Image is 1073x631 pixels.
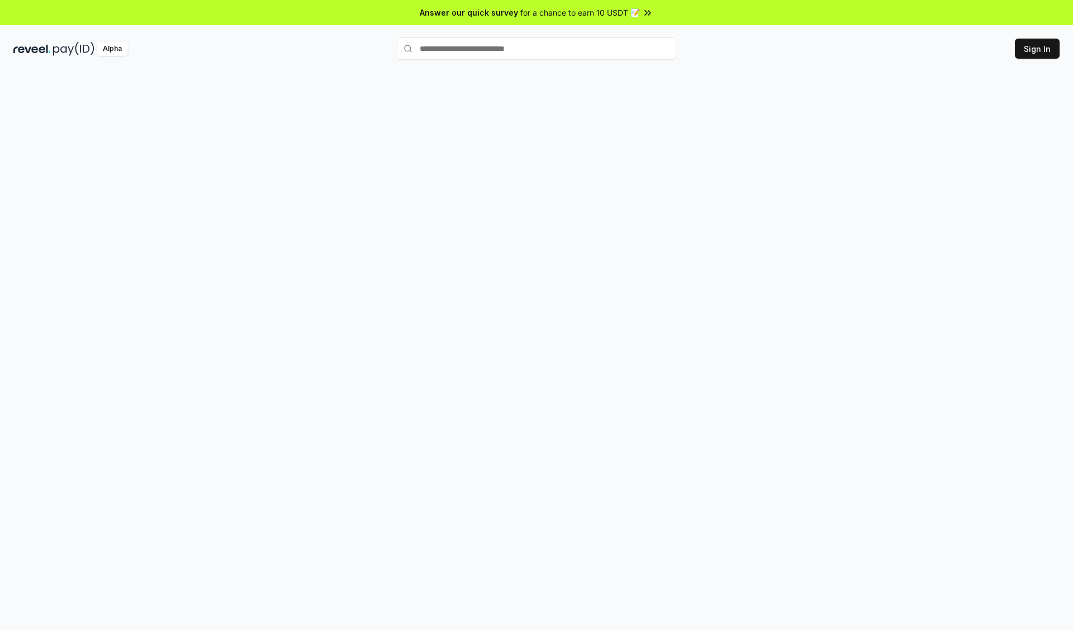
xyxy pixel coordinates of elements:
div: Alpha [97,42,128,56]
img: reveel_dark [13,42,51,56]
img: pay_id [53,42,94,56]
span: Answer our quick survey [420,7,518,18]
span: for a chance to earn 10 USDT 📝 [520,7,640,18]
button: Sign In [1015,39,1060,59]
